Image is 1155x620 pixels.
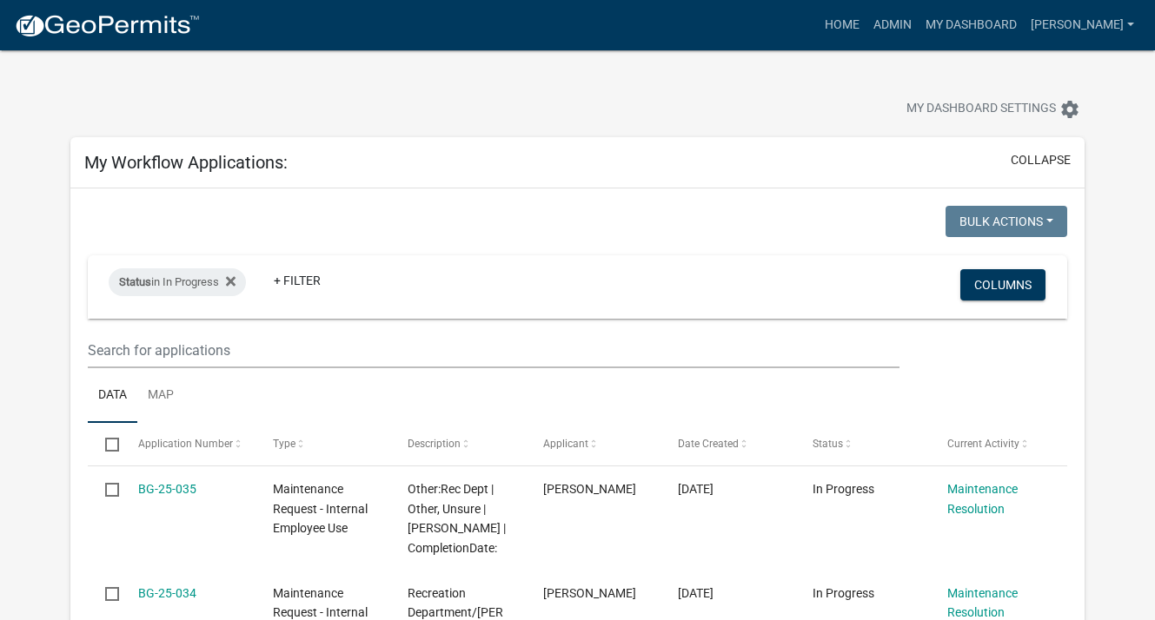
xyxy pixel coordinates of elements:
[88,423,121,465] datatable-header-cell: Select
[122,423,256,465] datatable-header-cell: Application Number
[947,438,1019,450] span: Current Activity
[678,438,739,450] span: Date Created
[543,586,636,600] span: Paul Metz
[813,482,874,496] span: In Progress
[109,268,246,296] div: in In Progress
[813,586,874,600] span: In Progress
[137,368,184,424] a: Map
[678,586,714,600] span: 07/28/2025
[893,92,1094,126] button: My Dashboard Settingssettings
[931,423,1065,465] datatable-header-cell: Current Activity
[138,438,233,450] span: Application Number
[273,482,368,536] span: Maintenance Request - Internal Employee Use
[527,423,661,465] datatable-header-cell: Applicant
[273,438,295,450] span: Type
[84,152,288,173] h5: My Workflow Applications:
[947,586,1018,620] a: Maintenance Resolution
[408,438,461,450] span: Description
[138,482,196,496] a: BG-25-035
[1011,151,1071,169] button: collapse
[678,482,714,496] span: 07/28/2025
[818,9,866,42] a: Home
[866,9,919,42] a: Admin
[88,333,899,368] input: Search for applications
[256,423,391,465] datatable-header-cell: Type
[813,438,843,450] span: Status
[946,206,1067,237] button: Bulk Actions
[796,423,931,465] datatable-header-cell: Status
[408,482,506,555] span: Other:Rec Dept | Other, Unsure | Paul | CompletionDate:
[919,9,1024,42] a: My Dashboard
[543,438,588,450] span: Applicant
[391,423,526,465] datatable-header-cell: Description
[1024,9,1141,42] a: [PERSON_NAME]
[138,586,196,600] a: BG-25-034
[947,482,1018,516] a: Maintenance Resolution
[906,99,1056,120] span: My Dashboard Settings
[88,368,137,424] a: Data
[119,275,151,288] span: Status
[260,265,335,296] a: + Filter
[1059,99,1080,120] i: settings
[661,423,796,465] datatable-header-cell: Date Created
[960,269,1045,300] button: Columns
[543,482,636,496] span: Paul Metz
